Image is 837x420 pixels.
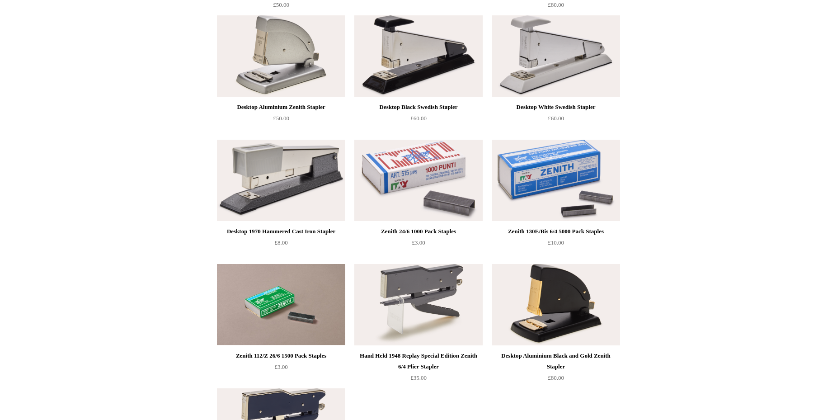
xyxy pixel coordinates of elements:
[217,264,345,345] a: Zenith 112/Z 26/6 1500 Pack Staples Zenith 112/Z 26/6 1500 Pack Staples
[219,350,343,361] div: Zenith 112/Z 26/6 1500 Pack Staples
[217,140,345,221] a: Desktop 1970 Hammered Cast Iron Stapler Desktop 1970 Hammered Cast Iron Stapler
[548,1,564,8] span: £80.00
[492,350,620,387] a: Desktop Aluminium Black and Gold Zenith Stapler £80.00
[410,374,427,381] span: £35.00
[494,226,618,237] div: Zenith 130E/Bis 6/4 5000 Pack Staples
[494,350,618,372] div: Desktop Aluminium Black and Gold Zenith Stapler
[410,115,427,122] span: £60.00
[354,15,483,97] a: Desktop Black Swedish Stapler Desktop Black Swedish Stapler
[492,264,620,345] img: Desktop Aluminium Black and Gold Zenith Stapler
[354,102,483,139] a: Desktop Black Swedish Stapler £60.00
[494,102,618,113] div: Desktop White Swedish Stapler
[217,15,345,97] a: Desktop Aluminium Zenith Stapler Desktop Aluminium Zenith Stapler
[219,102,343,113] div: Desktop Aluminium Zenith Stapler
[354,350,483,387] a: Hand Held 1948 Replay Special Edition Zenith 6/4 Plier Stapler £35.00
[217,140,345,221] img: Desktop 1970 Hammered Cast Iron Stapler
[219,226,343,237] div: Desktop 1970 Hammered Cast Iron Stapler
[492,102,620,139] a: Desktop White Swedish Stapler £60.00
[217,350,345,387] a: Zenith 112/Z 26/6 1500 Pack Staples £3.00
[492,264,620,345] a: Desktop Aluminium Black and Gold Zenith Stapler Desktop Aluminium Black and Gold Zenith Stapler
[274,239,287,246] span: £8.00
[492,15,620,97] a: Desktop White Swedish Stapler Desktop White Swedish Stapler
[357,102,480,113] div: Desktop Black Swedish Stapler
[354,140,483,221] img: Zenith 24/6 1000 Pack Staples
[548,374,564,381] span: £80.00
[217,264,345,345] img: Zenith 112/Z 26/6 1500 Pack Staples
[492,140,620,221] img: Zenith 130E/Bis 6/4 5000 Pack Staples
[274,363,287,370] span: £3.00
[492,140,620,221] a: Zenith 130E/Bis 6/4 5000 Pack Staples Zenith 130E/Bis 6/4 5000 Pack Staples
[273,115,289,122] span: £50.00
[354,226,483,263] a: Zenith 24/6 1000 Pack Staples £3.00
[492,226,620,263] a: Zenith 130E/Bis 6/4 5000 Pack Staples £10.00
[357,226,480,237] div: Zenith 24/6 1000 Pack Staples
[217,102,345,139] a: Desktop Aluminium Zenith Stapler £50.00
[273,1,289,8] span: £50.00
[217,15,345,97] img: Desktop Aluminium Zenith Stapler
[548,115,564,122] span: £60.00
[412,239,425,246] span: £3.00
[354,264,483,345] a: Hand Held 1948 Replay Special Edition Zenith 6/4 Plier Stapler Hand Held 1948 Replay Special Edit...
[217,226,345,263] a: Desktop 1970 Hammered Cast Iron Stapler £8.00
[492,15,620,97] img: Desktop White Swedish Stapler
[354,264,483,345] img: Hand Held 1948 Replay Special Edition Zenith 6/4 Plier Stapler
[354,140,483,221] a: Zenith 24/6 1000 Pack Staples Zenith 24/6 1000 Pack Staples
[548,239,564,246] span: £10.00
[354,15,483,97] img: Desktop Black Swedish Stapler
[357,350,480,372] div: Hand Held 1948 Replay Special Edition Zenith 6/4 Plier Stapler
